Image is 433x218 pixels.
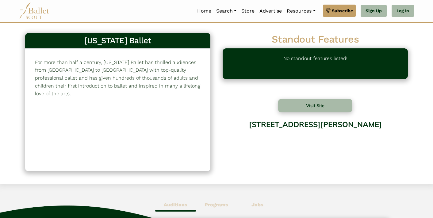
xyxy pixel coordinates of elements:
[239,5,257,17] a: Store
[223,115,408,165] div: [STREET_ADDRESS][PERSON_NAME]
[323,5,356,17] a: Subscribe
[164,202,187,208] b: Auditions
[257,5,284,17] a: Advertise
[195,5,214,17] a: Home
[326,7,331,14] img: gem.svg
[332,7,353,14] span: Subscribe
[361,5,387,17] a: Sign Up
[205,202,228,208] b: Programs
[283,55,347,73] p: No standout features listed!
[392,5,414,17] a: Log In
[278,99,352,112] button: Visit Site
[35,58,201,98] p: For more than half a century, [US_STATE] Ballet has thrilled audiences from [GEOGRAPHIC_DATA] to ...
[284,5,318,17] a: Resources
[30,36,205,46] h3: [US_STATE] Ballet
[223,33,408,46] h2: Standout Features
[251,202,263,208] b: Jobs
[214,5,239,17] a: Search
